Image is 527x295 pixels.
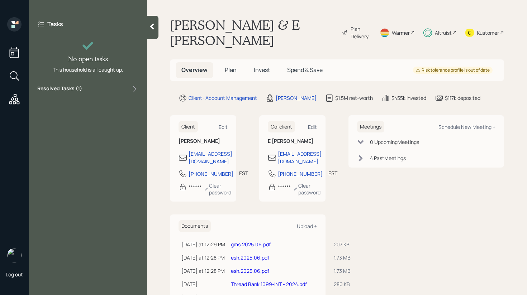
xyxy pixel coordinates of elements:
[294,182,322,196] div: Clear password
[328,169,337,177] div: EST
[334,280,352,288] div: 280 KB
[351,25,371,40] div: Plan Delivery
[268,138,317,144] h6: E [PERSON_NAME]
[392,29,410,37] div: Warmer
[268,121,295,133] h6: Co-client
[37,85,82,93] label: Resolved Tasks ( 1 )
[477,29,499,37] div: Kustomer
[370,138,419,146] div: 0 Upcoming Meeting s
[231,241,271,248] a: gms.2025.06.pdf
[53,66,123,73] div: This household is all caught up.
[181,66,208,74] span: Overview
[6,271,23,278] div: Log out
[179,220,211,232] h6: Documents
[370,154,406,162] div: 4 Past Meeting s
[231,254,269,261] a: esh.2025.06.pdf
[189,170,233,178] div: [PHONE_NUMBER]
[276,94,317,102] div: [PERSON_NAME]
[179,121,198,133] h6: Client
[204,182,233,196] div: Clear password
[334,254,352,261] div: 1.73 MB
[334,241,352,248] div: 207 KB
[308,124,317,130] div: Edit
[181,280,225,288] div: [DATE]
[357,121,384,133] h6: Meetings
[181,267,225,275] div: [DATE] at 12:28 PM
[170,17,336,48] h1: [PERSON_NAME] & E [PERSON_NAME]
[219,124,228,130] div: Edit
[181,254,225,261] div: [DATE] at 12:28 PM
[278,170,323,178] div: [PHONE_NUMBER]
[179,138,228,144] h6: [PERSON_NAME]
[231,281,307,287] a: Thread Bank 1099-INT - 2024.pdf
[239,169,248,177] div: EST
[335,94,373,102] div: $1.5M net-worth
[189,150,232,165] div: [EMAIL_ADDRESS][DOMAIN_NAME]
[189,94,257,102] div: Client · Account Management
[287,66,323,74] span: Spend & Save
[68,55,108,63] h4: No open tasks
[416,67,490,73] div: Risk tolerance profile is out of date
[278,150,322,165] div: [EMAIL_ADDRESS][DOMAIN_NAME]
[7,248,22,262] img: retirable_logo.png
[297,223,317,229] div: Upload +
[435,29,452,37] div: Altruist
[254,66,270,74] span: Invest
[47,20,63,28] label: Tasks
[231,267,269,274] a: esh.2025.06.pdf
[438,124,495,130] div: Schedule New Meeting +
[225,66,237,74] span: Plan
[181,241,225,248] div: [DATE] at 12:29 PM
[391,94,426,102] div: $455k invested
[445,94,480,102] div: $117k deposited
[334,267,352,275] div: 1.73 MB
